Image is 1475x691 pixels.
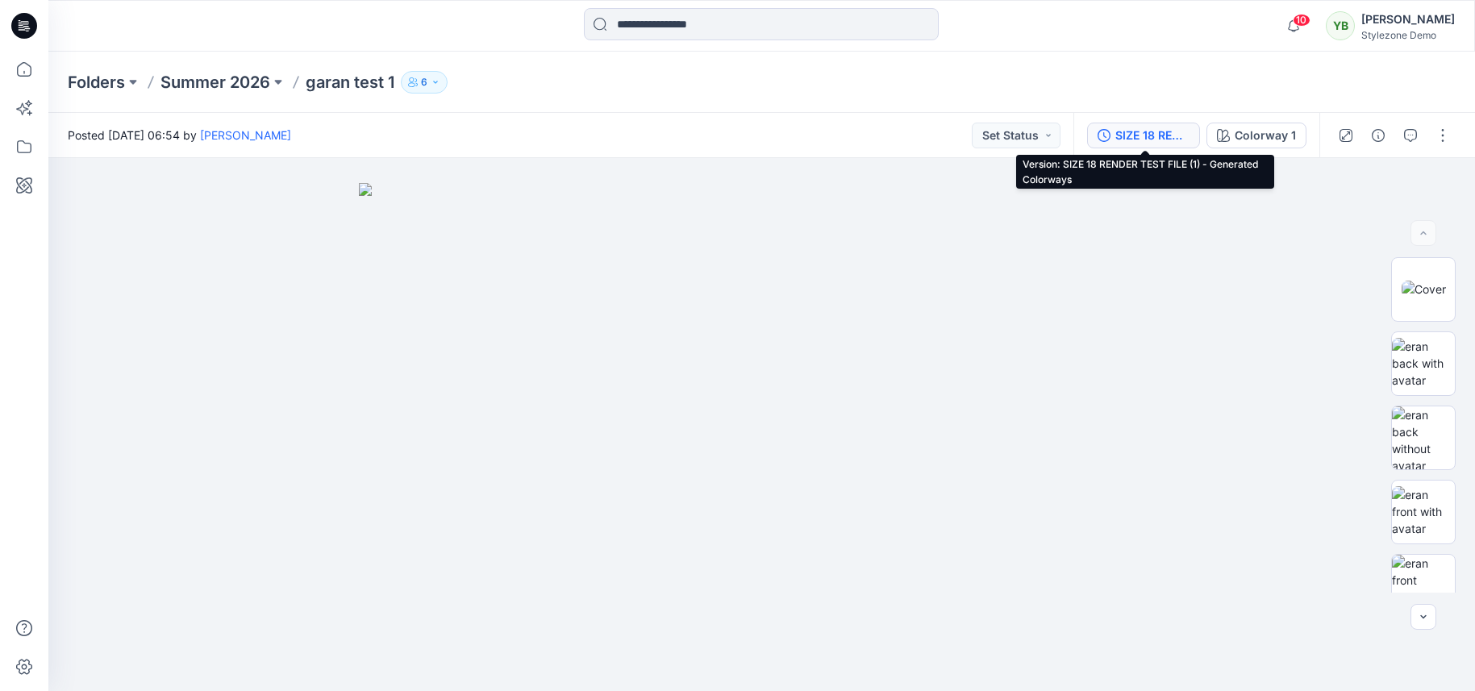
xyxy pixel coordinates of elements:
[200,128,291,142] a: [PERSON_NAME]
[1115,127,1190,144] div: SIZE 18 RENDER TEST FILE (1) - Generated Colorways
[1392,555,1455,618] img: eran front without avatar
[401,71,448,94] button: 6
[160,71,270,94] a: Summer 2026
[1293,14,1310,27] span: 10
[1361,29,1455,41] div: Stylezone Demo
[1326,11,1355,40] div: YB
[1206,123,1306,148] button: Colorway 1
[1392,406,1455,469] img: eran back without avatar
[1235,127,1296,144] div: Colorway 1
[1402,281,1446,298] img: Cover
[68,71,125,94] a: Folders
[1392,486,1455,537] img: eran front with avatar
[1361,10,1455,29] div: [PERSON_NAME]
[1365,123,1391,148] button: Details
[421,73,427,91] p: 6
[306,71,394,94] p: garan test 1
[1087,123,1200,148] button: SIZE 18 RENDER TEST FILE (1) - Generated Colorways
[1392,338,1455,389] img: eran back with avatar
[68,127,291,144] span: Posted [DATE] 06:54 by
